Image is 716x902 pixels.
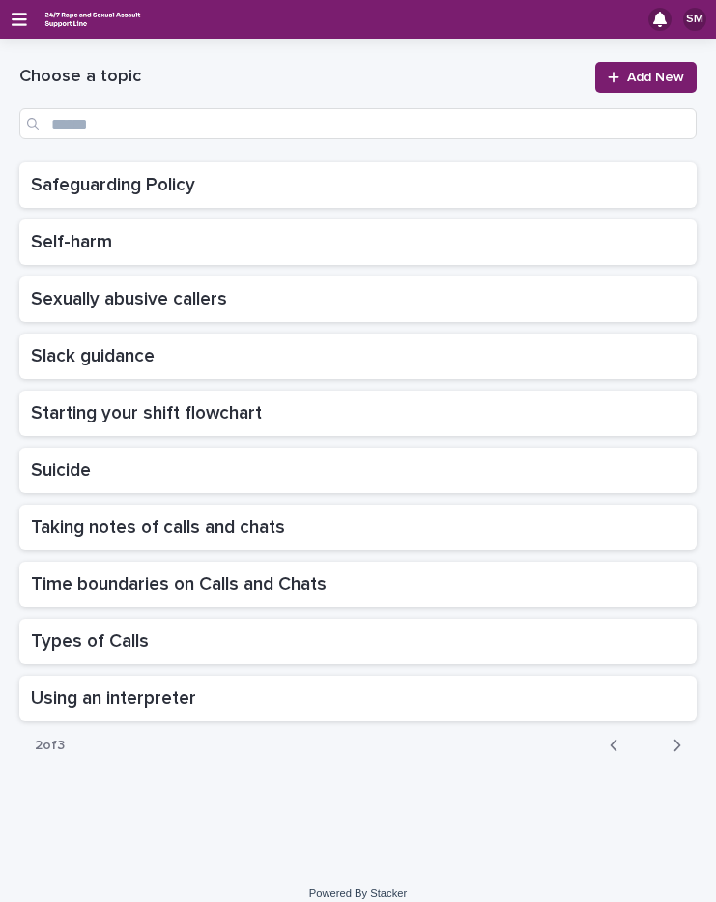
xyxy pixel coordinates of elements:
[595,62,697,93] a: Add New
[31,684,200,710] p: Using an interpreter
[19,391,697,436] a: Starting your shift flowchartStarting your shift flowchart
[31,398,266,424] p: Starting your shift flowchart
[19,562,697,607] a: Time boundaries on Calls and ChatsTime boundaries on Calls and Chats
[31,227,116,253] p: Self-harm
[19,66,584,89] h1: Choose a topic
[19,162,697,208] a: Safeguarding PolicySafeguarding Policy
[19,619,697,664] a: Types of CallsTypes of Calls
[31,569,330,596] p: Time boundaries on Calls and Chats
[627,71,684,84] span: Add New
[31,341,158,367] p: Slack guidance
[31,512,289,538] p: Taking notes of calls and chats
[19,334,697,379] a: Slack guidanceSlack guidance
[31,284,231,310] p: Sexually abusive callers
[19,448,697,493] a: SuicideSuicide
[19,108,697,139] input: Search
[683,8,706,31] div: SM
[594,737,645,754] button: Back
[19,219,697,265] a: Self-harmSelf-harm
[31,455,95,481] p: Suicide
[645,737,697,754] button: Next
[309,887,407,899] a: Powered By Stacker
[19,505,697,550] a: Taking notes of calls and chatsTaking notes of calls and chats
[43,7,143,32] img: rhQMoQhaT3yELyF149Cw
[19,722,80,770] p: 2 of 3
[31,170,199,196] p: Safeguarding Policy
[19,676,697,721] a: Using an interpreterUsing an interpreter
[31,626,153,653] p: Types of Calls
[19,276,697,322] a: Sexually abusive callersSexually abusive callers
